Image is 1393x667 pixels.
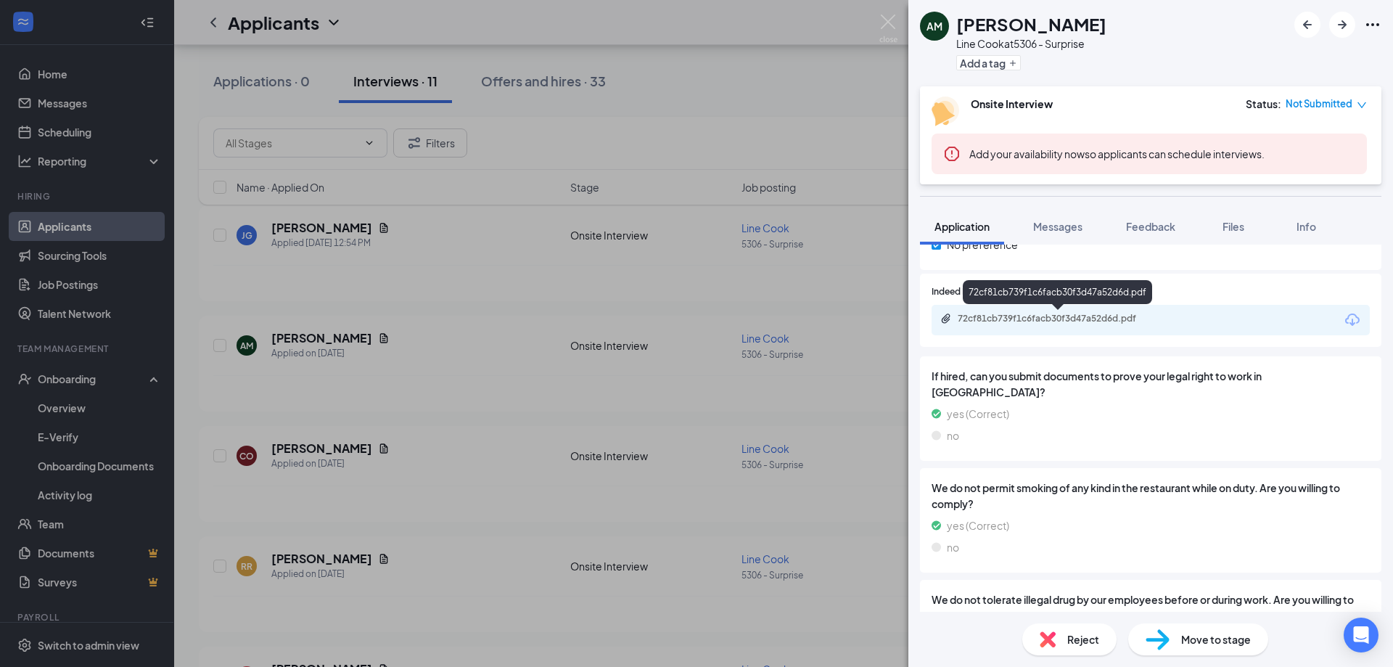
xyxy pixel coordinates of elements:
span: We do not tolerate illegal drug by our employees before or during work. Are you willing to comply? [932,592,1370,623]
span: Reject [1067,631,1099,647]
svg: Error [943,145,961,163]
button: PlusAdd a tag [956,55,1021,70]
svg: Ellipses [1364,16,1381,33]
span: down [1357,100,1367,110]
span: yes (Correct) [947,517,1009,533]
div: 72cf81cb739f1c6facb30f3d47a52d6d.pdf [963,280,1152,304]
div: 72cf81cb739f1c6facb30f3d47a52d6d.pdf [958,313,1161,324]
span: Indeed Resume [932,285,995,299]
div: Status : [1246,97,1281,111]
svg: Download [1344,311,1361,329]
span: Feedback [1126,220,1175,233]
span: Move to stage [1181,631,1251,647]
svg: Plus [1008,59,1017,67]
span: Info [1297,220,1316,233]
svg: Paperclip [940,313,952,324]
span: Files [1223,220,1244,233]
span: Application [934,220,990,233]
span: no [947,427,959,443]
h1: [PERSON_NAME] [956,12,1106,36]
span: We do not permit smoking of any kind in the restaurant while on duty. Are you willing to comply? [932,480,1370,512]
div: AM [926,19,942,33]
div: Open Intercom Messenger [1344,618,1378,652]
div: Line Cook at 5306 - Surprise [956,36,1106,51]
b: Onsite Interview [971,97,1053,110]
span: yes (Correct) [947,406,1009,422]
button: ArrowRight [1329,12,1355,38]
svg: ArrowRight [1334,16,1351,33]
span: so applicants can schedule interviews. [969,147,1265,160]
span: No preference [947,237,1018,253]
span: If hired, can you submit documents to prove your legal right to work in [GEOGRAPHIC_DATA]? [932,368,1370,400]
span: no [947,539,959,555]
span: Not Submitted [1286,97,1352,111]
a: Paperclip72cf81cb739f1c6facb30f3d47a52d6d.pdf [940,313,1175,327]
svg: ArrowLeftNew [1299,16,1316,33]
button: Add your availability now [969,147,1085,161]
span: Messages [1033,220,1082,233]
button: ArrowLeftNew [1294,12,1320,38]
